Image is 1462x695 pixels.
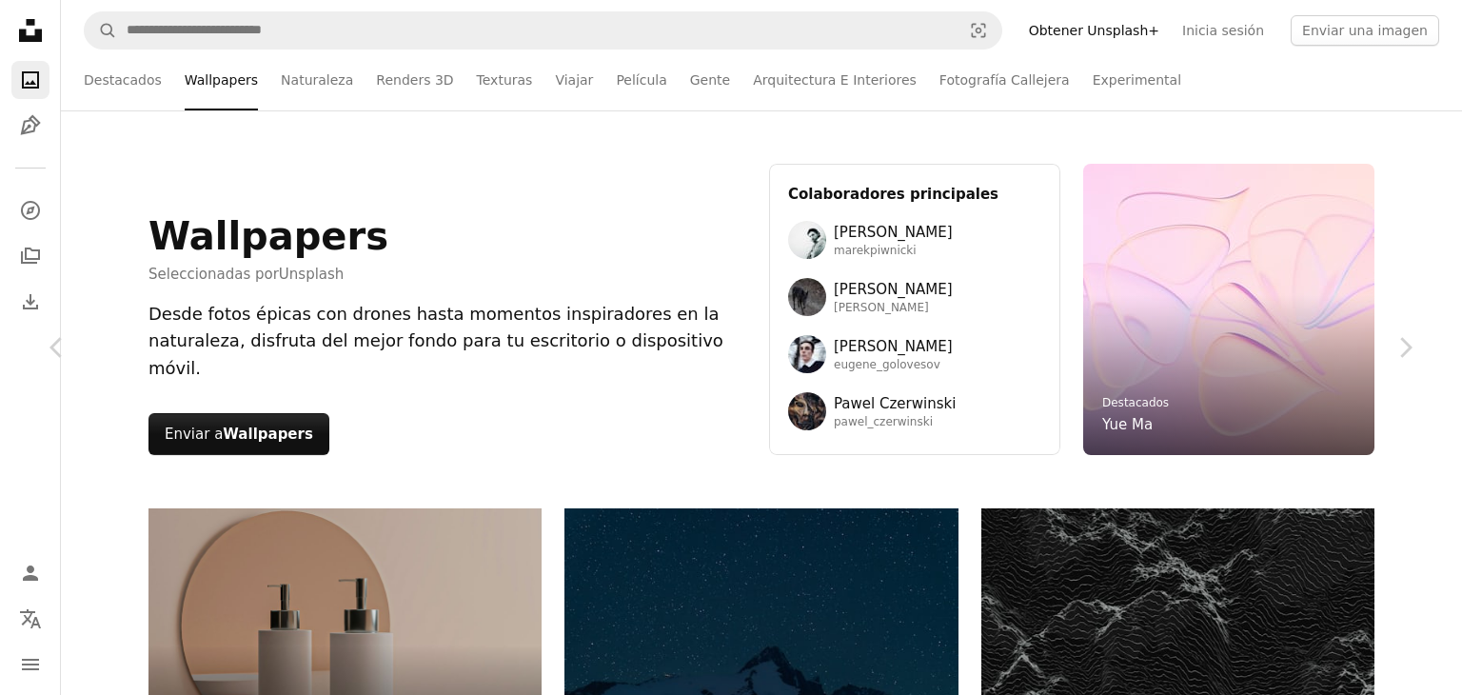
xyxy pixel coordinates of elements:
img: Avatar del usuario Pawel Czerwinski [788,392,826,430]
span: Seleccionadas por [148,263,388,286]
a: Siguiente [1348,256,1462,439]
a: Obtener Unsplash+ [1017,15,1171,46]
span: Pawel Czerwinski [834,392,956,415]
h1: Wallpapers [148,213,388,259]
span: [PERSON_NAME] [834,278,953,301]
a: Inicia sesión [1171,15,1275,46]
a: Gente [690,50,730,110]
span: [PERSON_NAME] [834,301,953,316]
a: Viajar [555,50,593,110]
span: eugene_golovesov [834,358,953,373]
span: marekpiwnicki [834,244,953,259]
a: Destacados [1102,396,1169,409]
a: Fotos [11,61,49,99]
button: Enviar una imagen [1291,15,1439,46]
a: Ilustraciones [11,107,49,145]
a: Avatar del usuario Marek Piwnicki[PERSON_NAME]marekpiwnicki [788,221,1041,259]
a: Experimental [1093,50,1181,110]
span: [PERSON_NAME] [834,221,953,244]
a: Yue Ma [1102,413,1153,436]
div: Desde fotos épicas con drones hasta momentos inspiradores en la naturaleza, disfruta del mejor fo... [148,301,746,383]
a: Renders 3D [376,50,453,110]
a: Destacados [84,50,162,110]
button: Idioma [11,600,49,638]
a: Avatar del usuario Wolfgang Hasselmann[PERSON_NAME][PERSON_NAME] [788,278,1041,316]
a: Iniciar sesión / Registrarse [11,554,49,592]
a: Texturas [477,50,533,110]
button: Buscar en Unsplash [85,12,117,49]
a: Explorar [11,191,49,229]
a: Naturaleza [281,50,353,110]
button: Búsqueda visual [956,12,1001,49]
a: Avatar del usuario Eugene Golovesov[PERSON_NAME]eugene_golovesov [788,335,1041,373]
a: Película [616,50,666,110]
img: Avatar del usuario Wolfgang Hasselmann [788,278,826,316]
a: Pico nevado bajo un cielo nocturno estrellado [564,631,958,648]
button: Enviar aWallpapers [148,413,329,455]
a: Unsplash [279,266,345,283]
h3: Colaboradores principales [788,183,1041,206]
button: Menú [11,645,49,684]
a: Arquitectura E Interiores [753,50,917,110]
a: Avatar del usuario Pawel CzerwinskiPawel Czerwinskipawel_czerwinski [788,392,1041,430]
img: Avatar del usuario Marek Piwnicki [788,221,826,259]
span: pawel_czerwinski [834,415,956,430]
a: Colecciones [11,237,49,275]
strong: Wallpapers [223,426,313,443]
a: Fotografía Callejera [939,50,1070,110]
img: Avatar del usuario Eugene Golovesov [788,335,826,373]
form: Encuentra imágenes en todo el sitio [84,11,1002,50]
span: [PERSON_NAME] [834,335,953,358]
a: Paisaje oscuro abstracto con picos montañosos texturizados. [981,610,1374,627]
